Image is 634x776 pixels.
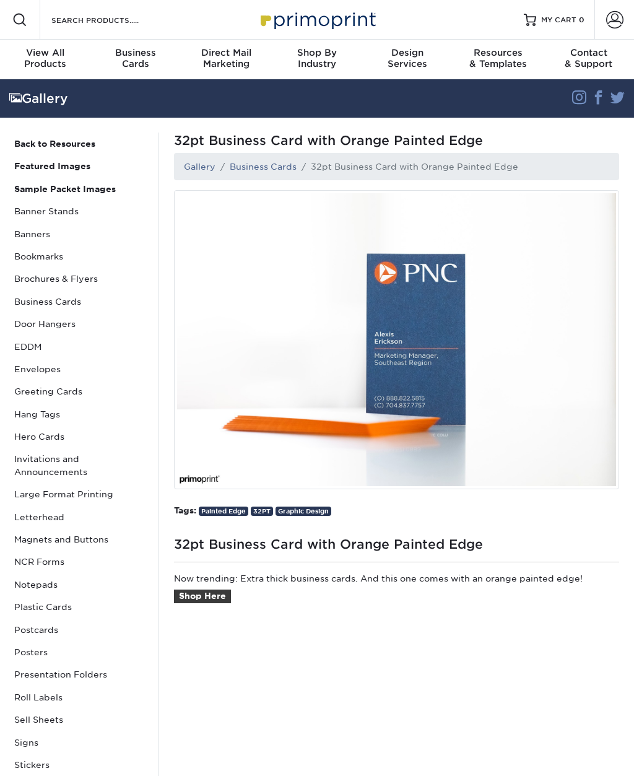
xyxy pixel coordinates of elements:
a: Featured Images [9,155,149,177]
a: Invitations and Announcements [9,448,149,483]
a: Stickers [9,754,149,776]
span: Direct Mail [181,47,272,58]
a: Door Hangers [9,313,149,335]
input: SEARCH PRODUCTS..... [50,12,171,27]
div: Marketing [181,47,272,69]
span: Contact [544,47,634,58]
span: MY CART [541,15,576,25]
a: Direct MailMarketing [181,40,272,79]
div: & Templates [453,47,543,69]
div: Services [362,47,453,69]
strong: Featured Images [14,161,90,171]
h1: 32pt Business Card with Orange Painted Edge [174,532,619,552]
a: 32PT [251,507,273,516]
a: Large Format Printing [9,483,149,505]
a: Painted Edge [199,507,248,516]
a: Gallery [184,162,215,172]
a: Contact& Support [544,40,634,79]
a: Business Cards [230,162,297,172]
a: Hang Tags [9,403,149,425]
a: Greeting Cards [9,380,149,403]
span: 32pt Business Card with Orange Painted Edge [174,133,619,148]
a: Sell Sheets [9,708,149,731]
a: EDDM [9,336,149,358]
div: Cards [90,47,181,69]
a: BusinessCards [90,40,181,79]
a: Graphic Design [276,507,331,516]
a: NCR Forms [9,551,149,573]
a: Roll Labels [9,686,149,708]
strong: Tags: [174,505,196,515]
a: Bookmarks [9,245,149,268]
a: Banner Stands [9,200,149,222]
a: DesignServices [362,40,453,79]
a: Presentation Folders [9,663,149,686]
div: Industry [272,47,362,69]
a: Envelopes [9,358,149,380]
span: Business [90,47,181,58]
strong: Sample Packet Images [14,184,116,194]
a: Business Cards [9,290,149,313]
p: Now trending: Extra thick business cards. And this one comes with an orange painted edge! [174,572,619,618]
a: Brochures & Flyers [9,268,149,290]
a: Postcards [9,619,149,641]
a: Posters [9,641,149,663]
a: Resources& Templates [453,40,543,79]
a: Shop Here [174,590,231,603]
div: & Support [544,47,634,69]
span: Shop By [272,47,362,58]
span: Resources [453,47,543,58]
li: 32pt Business Card with Orange Painted Edge [297,160,518,173]
a: Signs [9,731,149,754]
img: Ultra thick 32PT orange painted edge business card printed for PNC. [174,190,619,489]
a: Letterhead [9,506,149,528]
a: Back to Resources [9,133,149,155]
a: Banners [9,223,149,245]
span: Design [362,47,453,58]
img: Primoprint [255,6,379,33]
a: Shop ByIndustry [272,40,362,79]
a: Notepads [9,573,149,596]
a: Hero Cards [9,425,149,448]
a: Plastic Cards [9,596,149,618]
a: Magnets and Buttons [9,528,149,551]
a: Sample Packet Images [9,178,149,200]
span: 0 [579,15,584,24]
